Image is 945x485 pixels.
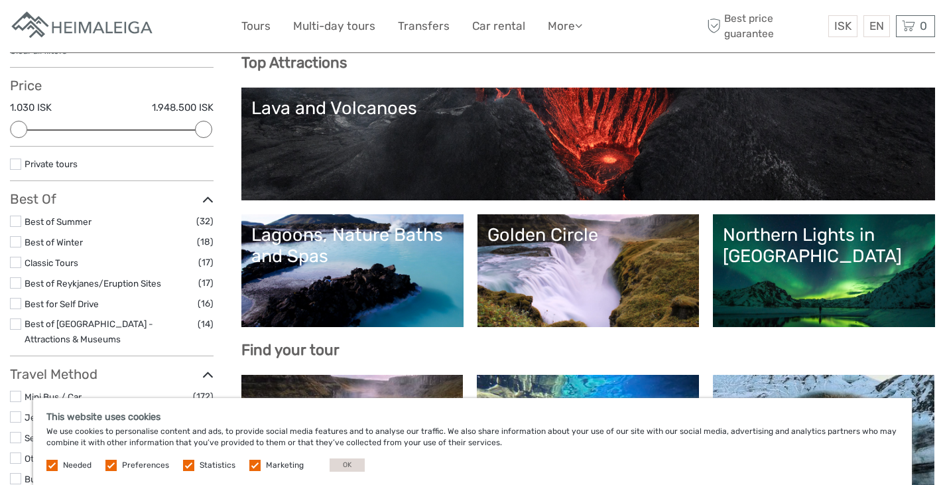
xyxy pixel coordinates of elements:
[200,460,235,471] label: Statistics
[251,98,925,190] a: Lava and Volcanoes
[33,398,912,485] div: We use cookies to personalise content and ads, to provide social media features and to analyse ou...
[251,224,454,317] a: Lagoons, Nature Baths and Spas
[25,433,66,443] a: Self-Drive
[197,234,214,249] span: (18)
[63,460,92,471] label: Needed
[25,474,40,484] a: Bus
[25,159,78,169] a: Private tours
[25,412,70,423] a: Jeep / 4x4
[153,21,168,36] button: Open LiveChat chat widget
[25,216,92,227] a: Best of Summer
[241,341,340,359] b: Find your tour
[25,318,153,344] a: Best of [GEOGRAPHIC_DATA] - Attractions & Museums
[330,458,365,472] button: OK
[10,10,156,42] img: Apartments in Reykjavik
[10,101,52,115] label: 1.030 ISK
[25,237,83,247] a: Best of Winter
[122,460,169,471] label: Preferences
[25,453,101,464] a: Other / Non-Travel
[398,17,450,36] a: Transfers
[487,224,690,317] a: Golden Circle
[251,224,454,267] div: Lagoons, Nature Baths and Spas
[723,224,925,267] div: Northern Lights in [GEOGRAPHIC_DATA]
[46,411,899,423] h5: This website uses cookies
[863,15,890,37] div: EN
[241,17,271,36] a: Tours
[25,391,82,402] a: Mini Bus / Car
[10,191,214,207] h3: Best Of
[918,19,929,33] span: 0
[25,257,78,268] a: Classic Tours
[198,316,214,332] span: (14)
[293,17,375,36] a: Multi-day tours
[10,78,214,94] h3: Price
[196,214,214,229] span: (32)
[25,278,161,289] a: Best of Reykjanes/Eruption Sites
[198,296,214,311] span: (16)
[266,460,304,471] label: Marketing
[704,11,825,40] span: Best price guarantee
[10,366,214,382] h3: Travel Method
[487,224,690,245] div: Golden Circle
[241,54,347,72] b: Top Attractions
[19,23,150,34] p: We're away right now. Please check back later!
[193,389,214,404] span: (172)
[25,299,99,309] a: Best for Self Drive
[548,17,582,36] a: More
[834,19,851,33] span: ISK
[723,224,925,317] a: Northern Lights in [GEOGRAPHIC_DATA]
[472,17,525,36] a: Car rental
[198,255,214,270] span: (17)
[152,101,214,115] label: 1.948.500 ISK
[251,98,925,119] div: Lava and Volcanoes
[198,275,214,291] span: (17)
